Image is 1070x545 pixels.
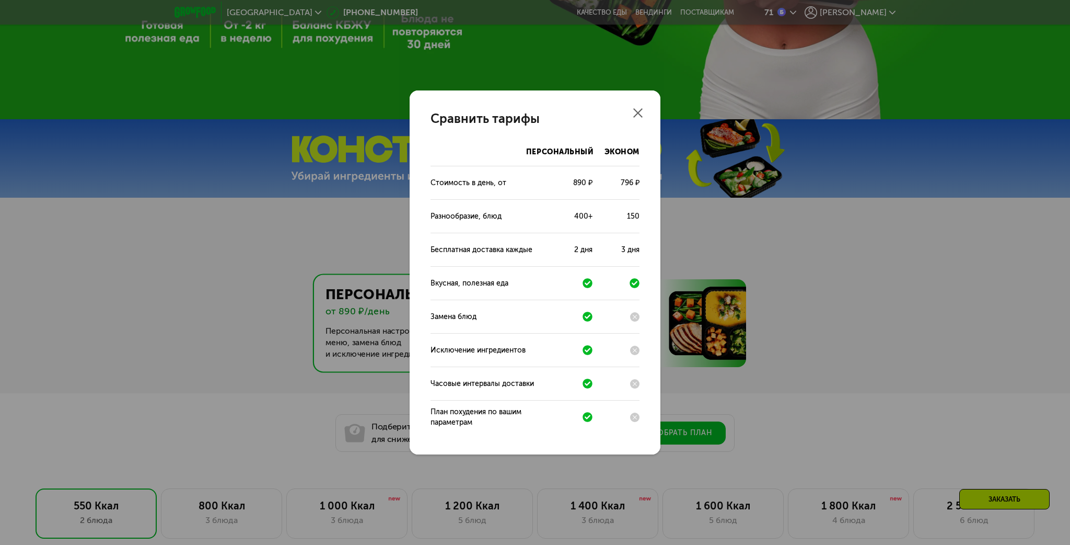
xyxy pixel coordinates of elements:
[574,245,592,255] div: 2 дня
[431,345,526,356] div: Исключение ингредиентов
[621,178,639,188] div: 796 ₽
[573,178,592,188] div: 890 ₽
[574,211,592,222] div: 400+
[431,211,502,222] div: Разнообразие, блюд
[431,312,476,322] div: Замена блюд
[627,211,639,222] div: 150
[431,178,506,188] div: Стоимость в день, от
[526,147,594,166] div: Персональный
[431,245,532,255] div: Бесплатная доставка каждые
[431,379,534,389] div: Часовые интервалы доставки
[431,407,521,428] div: План похудения по вашим параметрам
[604,147,639,166] div: Эконом
[431,278,508,289] div: Вкусная, полезная еда
[431,111,639,126] h3: Сравнить тарифы
[621,245,639,255] div: 3 дня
